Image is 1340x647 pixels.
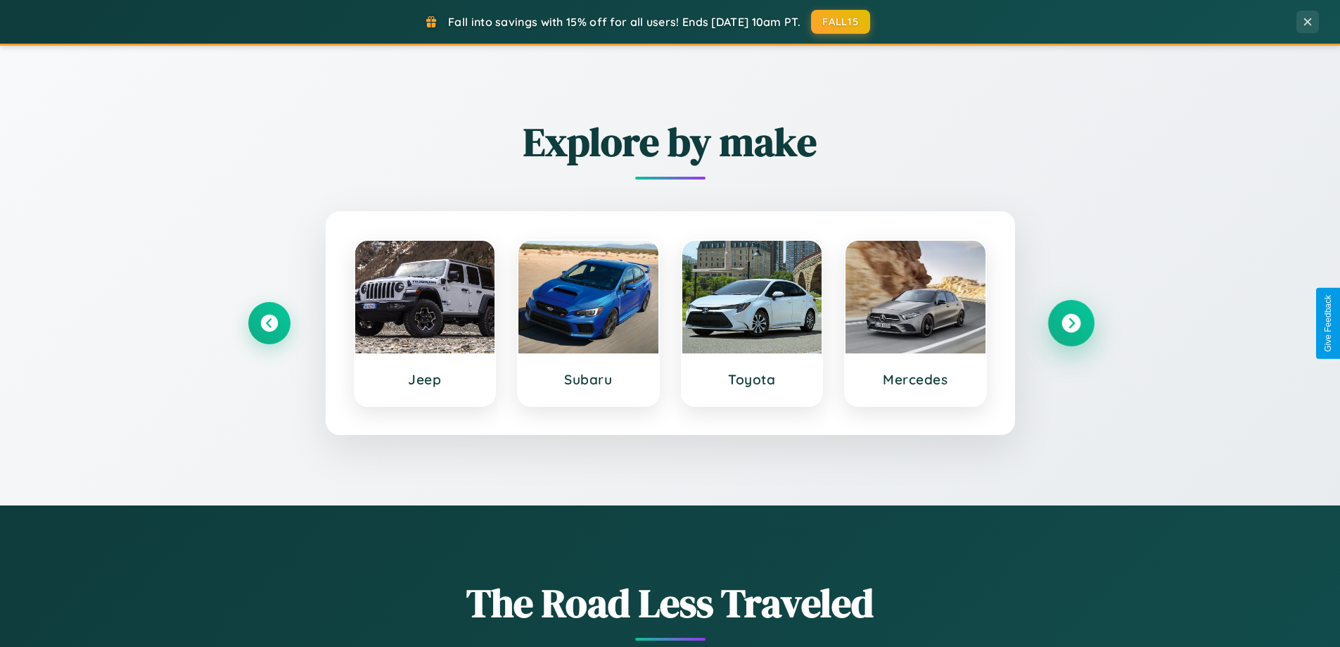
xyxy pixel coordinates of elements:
[860,371,971,388] h3: Mercedes
[532,371,644,388] h3: Subaru
[696,371,808,388] h3: Toyota
[248,115,1092,169] h2: Explore by make
[448,15,800,29] span: Fall into savings with 15% off for all users! Ends [DATE] 10am PT.
[248,576,1092,630] h1: The Road Less Traveled
[1323,295,1333,352] div: Give Feedback
[369,371,481,388] h3: Jeep
[811,10,870,34] button: FALL15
